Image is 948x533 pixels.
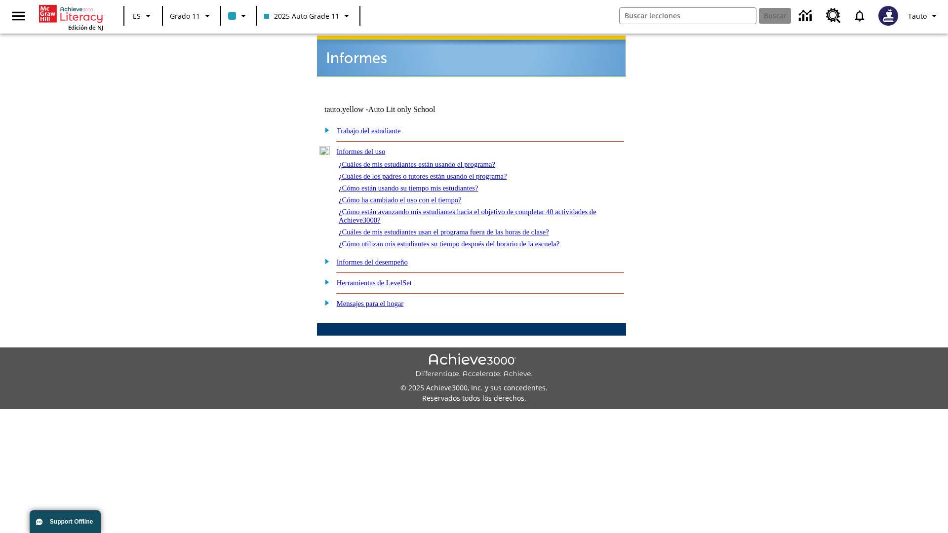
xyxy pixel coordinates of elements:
[319,146,330,155] img: minus.gif
[260,7,356,25] button: Clase: 2025 Auto Grade 11, Selecciona una clase
[324,105,506,114] td: tauto.yellow -
[820,2,847,29] a: Centro de recursos, Se abrirá en una pestaña nueva.
[133,11,141,21] span: ES
[904,7,944,25] button: Perfil/Configuración
[339,208,596,224] a: ¿Cómo están avanzando mis estudiantes hacia el objetivo de completar 40 actividades de Achieve3000?
[337,279,412,287] a: Herramientas de LevelSet
[68,24,103,31] span: Edición de NJ
[368,105,435,114] nobr: Auto Lit only School
[319,298,330,307] img: plus.gif
[337,148,386,155] a: Informes del uso
[339,184,478,192] a: ¿Cómo están usando su tiempo mis estudiantes?
[872,3,904,29] button: Escoja un nuevo avatar
[317,36,626,76] img: header
[30,510,101,533] button: Support Offline
[166,7,217,25] button: Grado: Grado 11, Elige un grado
[339,160,495,168] a: ¿Cuáles de mis estudiantes están usando el programa?
[264,11,339,21] span: 2025 Auto Grade 11
[337,258,408,266] a: Informes del desempeño
[847,3,872,29] a: Notificaciones
[339,172,507,180] a: ¿Cuáles de los padres o tutores están usando el programa?
[319,125,330,134] img: plus.gif
[339,196,462,204] a: ¿Cómo ha cambiado el uso con el tiempo?
[170,11,200,21] span: Grado 11
[339,228,549,236] a: ¿Cuáles de mis estudiantes usan el programa fuera de las horas de clase?
[415,353,533,379] img: Achieve3000 Differentiate Accelerate Achieve
[4,1,33,31] button: Abrir el menú lateral
[620,8,756,24] input: Buscar campo
[793,2,820,30] a: Centro de información
[50,518,93,525] span: Support Offline
[337,127,401,135] a: Trabajo del estudiante
[337,300,404,307] a: Mensajes para el hogar
[224,7,253,25] button: El color de la clase es azul claro. Cambiar el color de la clase.
[908,11,927,21] span: Tauto
[878,6,898,26] img: Avatar
[339,240,559,248] a: ¿Cómo utilizan mis estudiantes su tiempo después del horario de la escuela?
[319,277,330,286] img: plus.gif
[127,7,159,25] button: Lenguaje: ES, Selecciona un idioma
[319,257,330,266] img: plus.gif
[39,3,103,31] div: Portada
